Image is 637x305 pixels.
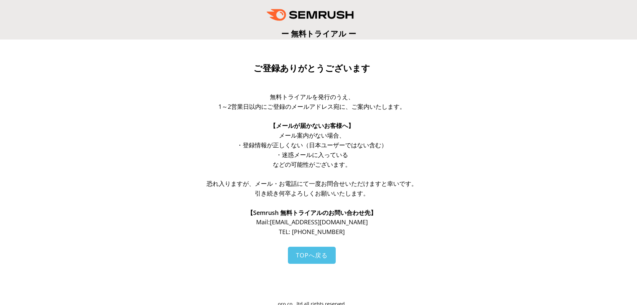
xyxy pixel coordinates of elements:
span: 恐れ入りますが、メール・お電話にて一度お問合せいただけますと幸いです。 [207,179,417,187]
span: ー 無料トライアル ー [281,28,356,39]
span: などの可能性がございます。 [273,160,351,168]
span: 【Semrush 無料トライアルのお問い合わせ先】 [247,209,377,217]
span: Mail: [EMAIL_ADDRESS][DOMAIN_NAME] [256,218,368,226]
span: 【メールが届かないお客様へ】 [270,122,354,130]
span: 引き続き何卒よろしくお願いいたします。 [255,189,369,197]
span: TEL: [PHONE_NUMBER] [279,228,345,236]
span: ・登録情報が正しくない（日本ユーザーではない含む） [237,141,387,149]
span: ご登録ありがとうございます [253,63,370,73]
span: 1～2営業日以内にご登録のメールアドレス宛に、ご案内いたします。 [218,102,406,110]
span: TOPへ戻る [296,251,328,259]
a: TOPへ戻る [288,247,336,264]
span: ・迷惑メールに入っている [276,151,348,159]
span: 無料トライアルを発行のうえ、 [270,93,354,101]
span: メール案内がない場合、 [279,131,345,139]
